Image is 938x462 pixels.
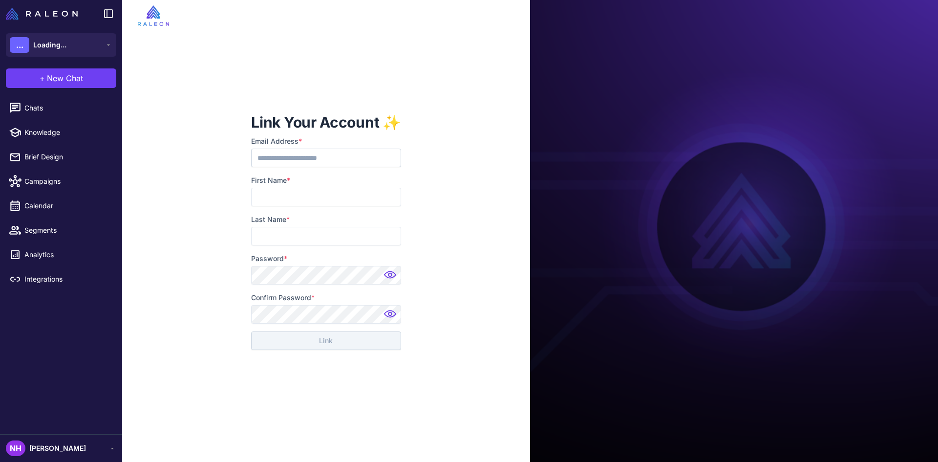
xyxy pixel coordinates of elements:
[4,269,118,289] a: Integrations
[40,72,45,84] span: +
[24,200,110,211] span: Calendar
[24,249,110,260] span: Analytics
[138,5,169,26] img: raleon-logo-whitebg.9aac0268.jpg
[6,440,25,456] div: NH
[24,127,110,138] span: Knowledge
[4,220,118,241] a: Segments
[4,122,118,143] a: Knowledge
[251,331,401,350] button: Link
[251,112,401,132] h1: Link Your Account ✨
[47,72,83,84] span: New Chat
[24,176,110,187] span: Campaigns
[4,171,118,192] a: Campaigns
[251,214,401,225] label: Last Name
[24,225,110,236] span: Segments
[382,268,401,287] img: Password hidden
[33,40,66,50] span: Loading...
[6,33,116,57] button: ...Loading...
[251,175,401,186] label: First Name
[10,37,29,53] div: ...
[4,98,118,118] a: Chats
[24,103,110,113] span: Chats
[4,244,118,265] a: Analytics
[4,147,118,167] a: Brief Design
[24,274,110,285] span: Integrations
[6,68,116,88] button: +New Chat
[382,307,401,327] img: Password hidden
[251,253,401,264] label: Password
[6,8,78,20] img: Raleon Logo
[6,8,82,20] a: Raleon Logo
[251,292,401,303] label: Confirm Password
[251,136,401,147] label: Email Address
[29,443,86,454] span: [PERSON_NAME]
[4,196,118,216] a: Calendar
[24,152,110,162] span: Brief Design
